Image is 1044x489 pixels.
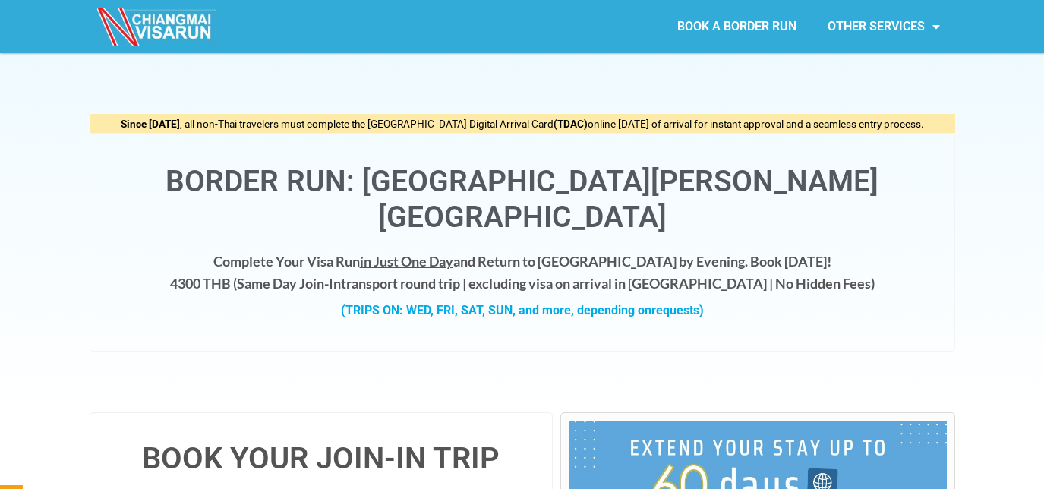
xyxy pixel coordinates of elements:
h1: Border Run: [GEOGRAPHIC_DATA][PERSON_NAME][GEOGRAPHIC_DATA] [106,164,939,235]
strong: (TDAC) [554,118,588,130]
span: requests) [651,303,704,317]
strong: Same Day Join-In [237,275,341,292]
strong: (TRIPS ON: WED, FRI, SAT, SUN, and more, depending on [341,303,704,317]
span: in Just One Day [360,253,453,270]
a: OTHER SERVICES [812,9,955,44]
strong: Since [DATE] [121,118,180,130]
nav: Menu [522,9,955,44]
h4: Complete Your Visa Run and Return to [GEOGRAPHIC_DATA] by Evening. Book [DATE]! 4300 THB ( transp... [106,251,939,295]
span: , all non-Thai travelers must complete the [GEOGRAPHIC_DATA] Digital Arrival Card online [DATE] o... [121,118,924,130]
h4: BOOK YOUR JOIN-IN TRIP [106,443,538,474]
a: BOOK A BORDER RUN [662,9,812,44]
